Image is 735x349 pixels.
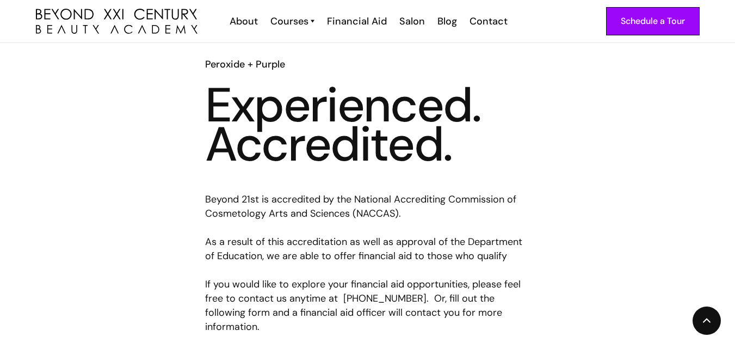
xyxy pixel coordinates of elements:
div: Courses [270,14,308,28]
div: About [230,14,258,28]
div: Salon [399,14,425,28]
h6: Peroxide + Purple [205,57,530,71]
a: Schedule a Tour [606,7,700,35]
a: About [223,14,263,28]
div: Financial Aid [327,14,387,28]
a: Financial Aid [320,14,392,28]
img: beyond 21st century beauty academy logo [36,9,197,34]
a: Contact [462,14,513,28]
a: Courses [270,14,314,28]
p: Beyond 21st is accredited by the National Accrediting Commission of Cosmetology Arts and Sciences... [205,192,530,334]
a: home [36,9,197,34]
div: Contact [470,14,508,28]
a: Blog [430,14,462,28]
a: Salon [392,14,430,28]
div: Schedule a Tour [621,14,685,28]
h3: Experienced. Accredited. [205,85,530,164]
div: Blog [437,14,457,28]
